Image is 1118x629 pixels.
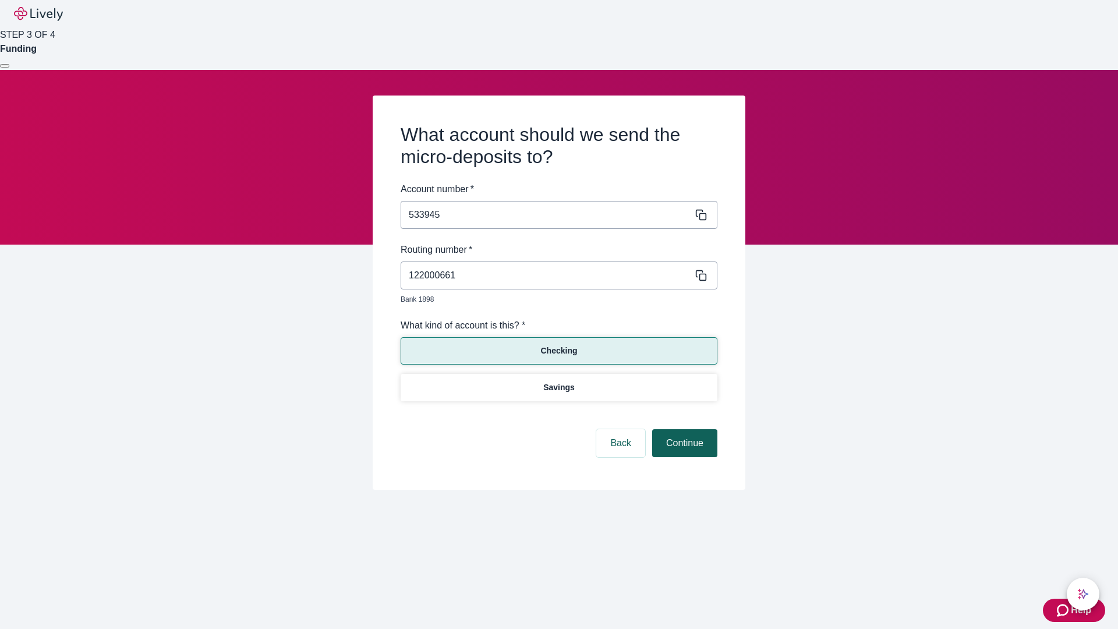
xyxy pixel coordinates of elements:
[401,374,717,401] button: Savings
[1077,588,1089,600] svg: Lively AI Assistant
[401,123,717,168] h2: What account should we send the micro-deposits to?
[1043,599,1105,622] button: Zendesk support iconHelp
[401,294,709,305] p: Bank 1898
[540,345,577,357] p: Checking
[1057,603,1071,617] svg: Zendesk support icon
[695,209,707,221] svg: Copy to clipboard
[401,182,474,196] label: Account number
[401,337,717,365] button: Checking
[1067,578,1099,610] button: chat
[693,207,709,223] button: Copy message content to clipboard
[543,381,575,394] p: Savings
[652,429,717,457] button: Continue
[401,319,525,333] label: What kind of account is this? *
[401,243,472,257] label: Routing number
[693,267,709,284] button: Copy message content to clipboard
[14,7,63,21] img: Lively
[596,429,645,457] button: Back
[695,270,707,281] svg: Copy to clipboard
[1071,603,1091,617] span: Help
